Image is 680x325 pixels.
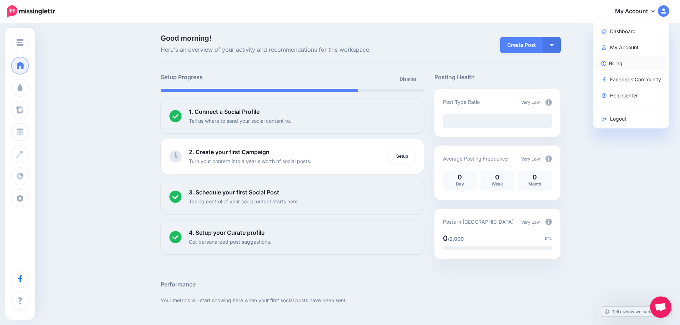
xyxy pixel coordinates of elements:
h5: Posting Health [434,73,560,82]
img: checked-circle.png [169,231,182,243]
a: Facebook Community [596,72,667,86]
img: Missinglettr [7,5,55,17]
a: Open chat [650,296,671,318]
span: Week [492,181,503,187]
span: Very Low [521,156,540,162]
span: Month [528,181,541,187]
a: My Account [596,40,667,54]
p: Post Type Ratio [443,98,480,106]
div: My Account [593,21,670,128]
img: checked-circle.png [169,110,182,122]
img: clock-grey.png [169,150,182,163]
a: Dismiss [396,73,421,86]
p: Turn your content into a year's worth of social posts. [189,157,311,165]
img: arrow-down-white.png [550,44,554,46]
a: Tell us how we can improve [601,307,671,316]
p: Posts in [GEOGRAPHIC_DATA] [443,218,514,226]
a: My Account [608,3,669,20]
span: Day [456,181,464,187]
p: Your metrics will start showing here when your first social posts have been sent. [161,296,560,304]
p: Average Posting Frequency [443,154,508,163]
b: 3. Schedule your first Social Post [189,189,279,196]
p: Tell us where to send your social content to. [189,117,291,125]
b: 4. Setup your Curate profile [189,229,265,236]
img: info-circle-grey.png [545,99,552,106]
span: 0 [443,234,448,243]
img: info-circle-grey.png [545,219,552,225]
p: 0 [484,174,511,181]
b: 1. Connect a Social Profile [189,108,260,115]
a: Create Post [500,37,543,53]
span: 0% [545,235,552,242]
span: Very Low [521,100,540,105]
span: Here's an overview of your activity and recommendations for this workspace. [161,45,424,55]
span: /2,000 [448,236,464,242]
b: 2. Create your first Campaign [189,148,270,156]
img: checked-circle.png [169,191,182,203]
span: Very Low [521,219,540,225]
a: Setup [389,150,415,163]
span: Good morning! [161,34,211,42]
a: Logout [596,112,667,126]
a: Billing [596,56,667,70]
a: Help Center [596,88,667,102]
p: 0 [522,174,548,181]
h5: Setup Progress [161,73,292,82]
img: info-circle-grey.png [545,156,552,162]
h5: Performance [161,280,560,289]
a: Dashboard [596,24,667,38]
p: Taking control of your social output starts here. [189,197,299,205]
img: menu.png [16,39,24,46]
img: revenue-blue.png [601,61,606,66]
p: 0 [447,174,473,181]
p: Get personalized post suggestions. [189,238,271,246]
